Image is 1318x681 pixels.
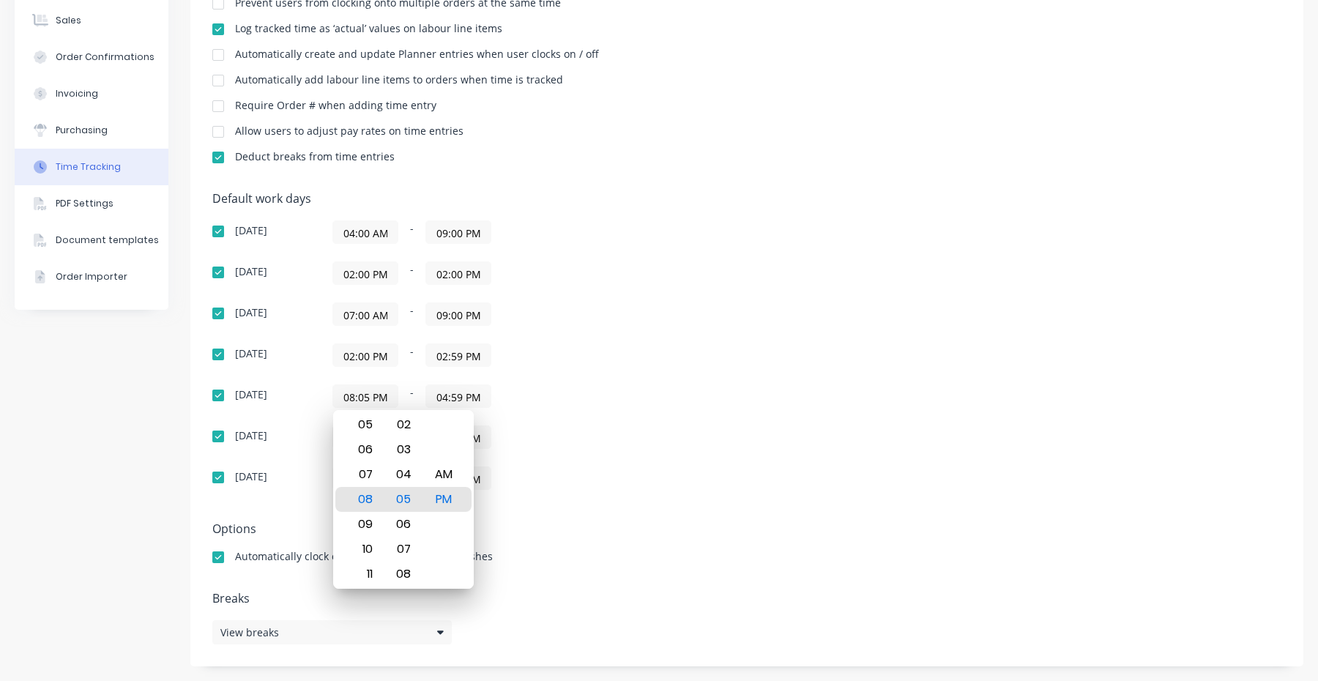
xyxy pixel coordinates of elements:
[346,437,381,462] div: 06
[346,412,381,437] div: 05
[235,23,502,34] div: Log tracked time as ‘actual’ values on labour line items
[426,303,491,325] input: Finish
[235,551,493,562] div: Automatically clock off users when work day finishes
[56,87,98,100] div: Invoicing
[235,390,267,400] div: [DATE]
[333,344,398,366] input: Start
[15,185,168,222] button: PDF Settings
[56,14,81,27] div: Sales
[220,625,279,640] span: View breaks
[212,592,1281,606] h5: Breaks
[235,75,563,85] div: Automatically add labour line items to orders when time is tracked
[235,349,267,359] div: [DATE]
[386,562,422,587] div: 08
[15,112,168,149] button: Purchasing
[346,537,381,562] div: 10
[333,221,398,243] input: Start
[343,410,384,589] div: Hour
[235,152,395,162] div: Deduct breaks from time entries
[333,303,398,325] input: Start
[15,258,168,295] button: Order Importer
[332,384,699,408] div: -
[235,126,463,136] div: Allow users to adjust pay rates on time entries
[332,261,699,285] div: -
[56,160,121,174] div: Time Tracking
[333,262,398,284] input: Start
[386,512,422,537] div: 06
[386,487,422,512] div: 05
[346,562,381,587] div: 11
[15,149,168,185] button: Time Tracking
[426,385,491,407] input: Finish
[235,49,599,59] div: Automatically create and update Planner entries when user clocks on / off
[386,462,422,487] div: 04
[15,222,168,258] button: Document templates
[235,100,436,111] div: Require Order # when adding time entry
[15,2,168,39] button: Sales
[384,410,424,589] div: Minute
[212,522,1281,536] h5: Options
[386,437,422,462] div: 03
[235,431,267,441] div: [DATE]
[426,462,462,487] div: AM
[235,472,267,482] div: [DATE]
[15,39,168,75] button: Order Confirmations
[426,221,491,243] input: Finish
[346,487,381,512] div: 08
[346,512,381,537] div: 09
[212,192,1281,206] h5: Default work days
[332,220,699,244] div: -
[333,385,398,407] input: Start
[56,270,127,283] div: Order Importer
[235,226,267,236] div: [DATE]
[346,462,381,487] div: 07
[56,197,113,210] div: PDF Settings
[56,51,154,64] div: Order Confirmations
[56,124,108,137] div: Purchasing
[426,487,462,512] div: PM
[386,412,422,437] div: 02
[235,308,267,318] div: [DATE]
[386,537,422,562] div: 07
[332,466,699,490] div: -
[15,75,168,112] button: Invoicing
[426,262,491,284] input: Finish
[235,267,267,277] div: [DATE]
[332,425,699,449] div: -
[426,344,491,366] input: Finish
[56,234,159,247] div: Document templates
[332,343,699,367] div: -
[332,302,699,326] div: -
